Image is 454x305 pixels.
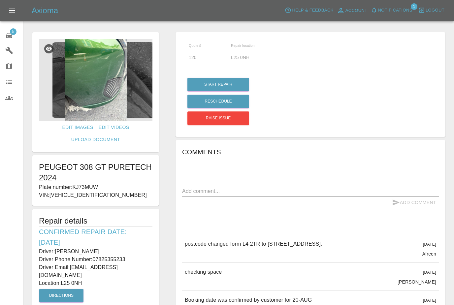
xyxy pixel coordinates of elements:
a: Upload Document [69,134,123,146]
p: Location: L25 0NH [39,279,152,287]
span: Logout [426,7,444,14]
a: Edit Images [59,121,96,134]
button: Directions [39,289,83,302]
span: Notifications [378,7,412,14]
span: 5 [10,28,16,35]
a: Edit Videos [96,121,132,134]
button: Logout [417,5,446,15]
p: [PERSON_NAME] [398,279,436,285]
button: Start Repair [187,78,249,91]
p: Booking date was confirmed by customer for 20-AUG [185,296,312,304]
span: [DATE] [423,270,436,275]
button: Reschedule [187,95,249,108]
p: checking space [185,268,222,276]
p: VIN: [VEHICLE_IDENTIFICATION_NUMBER] [39,191,152,199]
p: Driver Email: [EMAIL_ADDRESS][DOMAIN_NAME] [39,263,152,279]
p: Plate number: KJ73MUW [39,183,152,191]
span: 1 [411,3,417,10]
button: Raise issue [187,111,249,125]
span: [DATE] [423,298,436,303]
h5: Axioma [32,5,58,16]
span: Help & Feedback [292,7,333,14]
a: Account [335,5,369,16]
span: Quote £ [189,44,201,47]
button: Help & Feedback [283,5,335,15]
p: Driver Phone Number: 07825355233 [39,256,152,263]
p: postcode changed form L4 2TR to [STREET_ADDRESS]. [185,240,322,248]
img: fbffc2a4-9784-4398-8277-900003a0a6e8 [39,39,152,121]
h5: Repair details [39,216,152,226]
p: Driver: [PERSON_NAME] [39,248,152,256]
span: [DATE] [423,242,436,247]
h6: Confirmed Repair Date: [DATE] [39,227,152,248]
button: Open drawer [4,3,20,18]
span: Account [345,7,368,15]
span: Repair location [231,44,255,47]
button: Notifications [369,5,414,15]
p: Afreen [422,251,436,257]
h1: PEUGEOT 308 GT PURETECH 2024 [39,162,152,183]
h6: Comments [182,147,439,157]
